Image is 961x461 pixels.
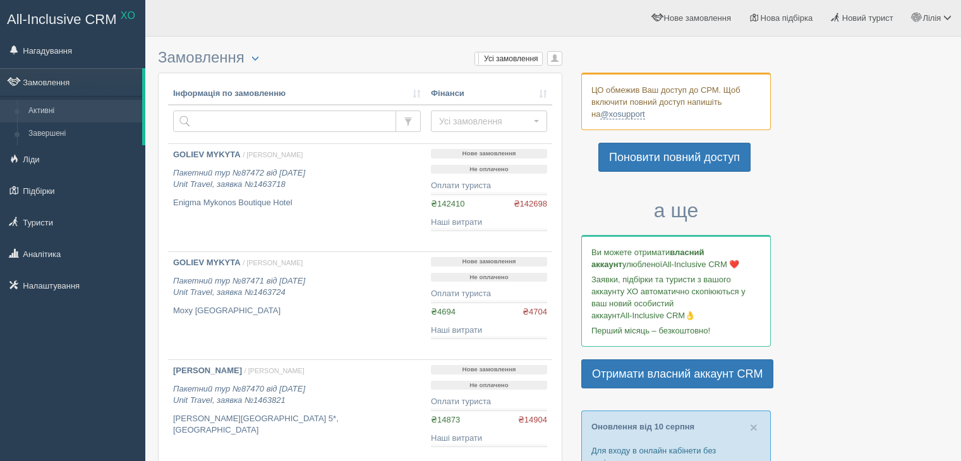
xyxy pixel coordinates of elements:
p: Не оплачено [431,381,547,390]
span: All-Inclusive CRM👌 [620,311,696,320]
span: Новий турист [842,13,893,23]
p: Заявки, підбірки та туристи з вашого аккаунту ХО автоматично скопіюються у ваш новий особистий ак... [591,273,761,321]
span: ₴4694 [431,307,456,316]
span: ₴14873 [431,415,460,424]
p: Нове замовлення [431,365,547,374]
span: / [PERSON_NAME] [245,367,305,374]
p: Moxy [GEOGRAPHIC_DATA] [173,305,421,317]
span: All-Inclusive CRM ❤️ [662,260,739,269]
span: ₴142410 [431,199,464,208]
div: Оплати туриста [431,396,547,408]
b: власний аккаунт [591,248,704,269]
i: Пакетний тур №87472 від [DATE] Unit Travel, заявка №1463718 [173,168,305,189]
p: Нове замовлення [431,149,547,159]
p: [PERSON_NAME][GEOGRAPHIC_DATA] 5*, [GEOGRAPHIC_DATA] [173,413,421,436]
i: Пакетний тур №87470 від [DATE] Unit Travel, заявка №1463821 [173,384,305,405]
a: GOLIEV MYKYTA / [PERSON_NAME] Пакетний тур №87471 від [DATE]Unit Travel, заявка №1463724 Moxy [GE... [168,252,426,359]
span: / [PERSON_NAME] [243,151,303,159]
b: GOLIEV MYKYTA [173,258,241,267]
span: Усі замовлення [439,115,531,128]
button: Усі замовлення [431,111,547,132]
span: Нова підбірка [761,13,813,23]
label: Усі замовлення [475,52,542,65]
span: / [PERSON_NAME] [243,259,303,266]
p: Ви можете отримати улюбленої [591,246,761,270]
span: All-Inclusive CRM [7,11,117,27]
div: ЦО обмежив Ваш доступ до СРМ. Щоб включити повний доступ напишіть на [581,73,771,130]
a: Активні [23,100,142,123]
p: Enigma Mykonos Boutique Hotel [173,197,421,209]
a: Отримати власний аккаунт CRM [581,359,773,388]
p: Перший місяць – безкоштовно! [591,325,761,337]
p: Нове замовлення [431,257,547,266]
sup: XO [121,10,135,21]
span: × [750,420,758,434]
a: Оновлення від 10 серпня [591,422,694,431]
a: Інформація по замовленню [173,88,421,100]
a: GOLIEV MYKYTA / [PERSON_NAME] Пакетний тур №87472 від [DATE]Unit Travel, заявка №1463718 Enigma M... [168,144,426,251]
h3: Замовлення [158,49,562,66]
div: Наші витрати [431,325,547,337]
p: Не оплачено [431,273,547,282]
span: ₴4704 [523,306,547,318]
div: Оплати туриста [431,180,547,192]
div: Наші витрати [431,433,547,445]
i: Пакетний тур №87471 від [DATE] Unit Travel, заявка №1463724 [173,276,305,297]
span: Нове замовлення [664,13,731,23]
div: Наші витрати [431,217,547,229]
span: Лілія [922,13,941,23]
b: [PERSON_NAME] [173,366,242,375]
p: Не оплачено [431,165,547,174]
span: ₴142698 [514,198,547,210]
a: Поновити повний доступ [598,143,751,172]
div: Оплати туриста [431,288,547,300]
a: All-Inclusive CRM XO [1,1,145,35]
input: Пошук за номером замовлення, ПІБ або паспортом туриста [173,111,396,132]
a: @xosupport [600,109,644,119]
h3: а ще [581,200,771,222]
b: GOLIEV MYKYTA [173,150,241,159]
span: ₴14904 [518,414,547,426]
button: Close [750,421,758,434]
a: Завершені [23,123,142,145]
a: Фінанси [431,88,547,100]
